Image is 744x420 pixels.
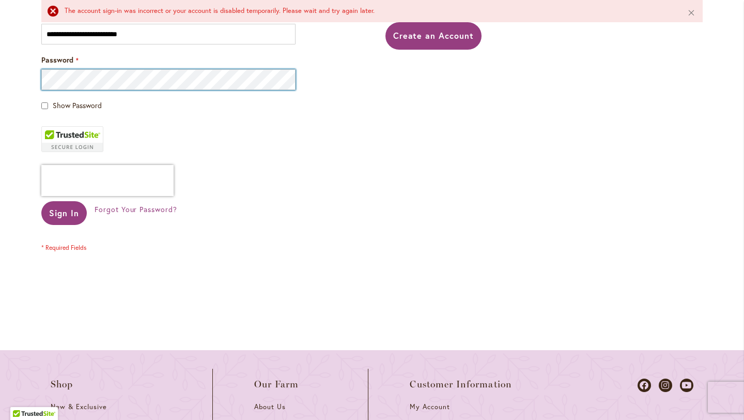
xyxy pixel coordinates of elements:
[41,201,87,225] button: Sign In
[254,379,299,389] span: Our Farm
[410,402,450,411] span: My Account
[41,55,73,65] span: Password
[65,6,672,16] div: The account sign-in was incorrect or your account is disabled temporarily. Please wait and try ag...
[51,402,107,411] span: New & Exclusive
[95,204,177,215] a: Forgot Your Password?
[393,30,474,41] span: Create an Account
[385,22,482,50] a: Create an Account
[53,100,102,110] span: Show Password
[659,379,672,392] a: Dahlias on Instagram
[41,165,174,196] iframe: reCAPTCHA
[254,402,286,411] span: About Us
[410,379,512,389] span: Customer Information
[680,379,693,392] a: Dahlias on Youtube
[8,383,37,412] iframe: Launch Accessibility Center
[49,207,79,218] span: Sign In
[638,379,651,392] a: Dahlias on Facebook
[51,379,73,389] span: Shop
[41,126,103,152] div: TrustedSite Certified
